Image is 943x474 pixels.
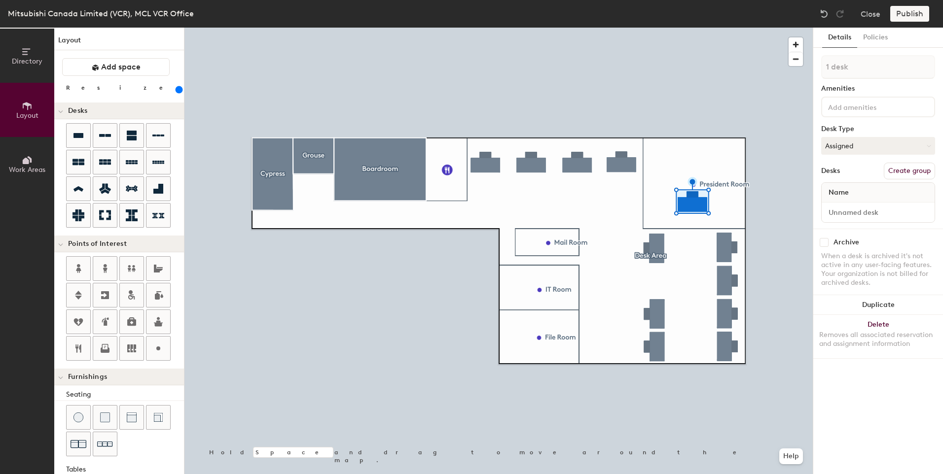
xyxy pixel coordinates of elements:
[68,107,87,115] span: Desks
[66,405,91,430] button: Stool
[813,295,943,315] button: Duplicate
[100,412,110,422] img: Cushion
[16,111,38,120] span: Layout
[153,412,163,422] img: Couch (corner)
[821,252,935,287] div: When a desk is archived it's not active in any user-facing features. Your organization is not bil...
[835,9,845,19] img: Redo
[821,125,935,133] div: Desk Type
[146,405,171,430] button: Couch (corner)
[93,432,117,456] button: Couch (x3)
[68,240,127,248] span: Points of Interest
[884,163,935,179] button: Create group
[861,6,880,22] button: Close
[68,373,107,381] span: Furnishings
[813,315,943,358] button: DeleteRemoves all associated reservation and assignment information
[819,331,937,348] div: Removes all associated reservation and assignment information
[127,412,137,422] img: Couch (middle)
[119,405,144,430] button: Couch (middle)
[9,166,45,174] span: Work Areas
[822,28,857,48] button: Details
[821,167,840,175] div: Desks
[826,101,915,112] input: Add amenities
[66,389,184,400] div: Seating
[93,405,117,430] button: Cushion
[824,184,854,202] span: Name
[821,137,935,155] button: Assigned
[824,205,933,219] input: Unnamed desk
[66,84,175,92] div: Resize
[97,437,113,452] img: Couch (x3)
[73,412,83,422] img: Stool
[62,58,170,76] button: Add space
[821,85,935,93] div: Amenities
[819,9,829,19] img: Undo
[101,62,141,72] span: Add space
[8,7,194,20] div: Mitsubishi Canada Limited (VCR), MCL VCR Office
[71,436,86,452] img: Couch (x2)
[66,432,91,456] button: Couch (x2)
[12,57,42,66] span: Directory
[857,28,894,48] button: Policies
[834,238,859,246] div: Archive
[779,448,803,464] button: Help
[54,35,184,50] h1: Layout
